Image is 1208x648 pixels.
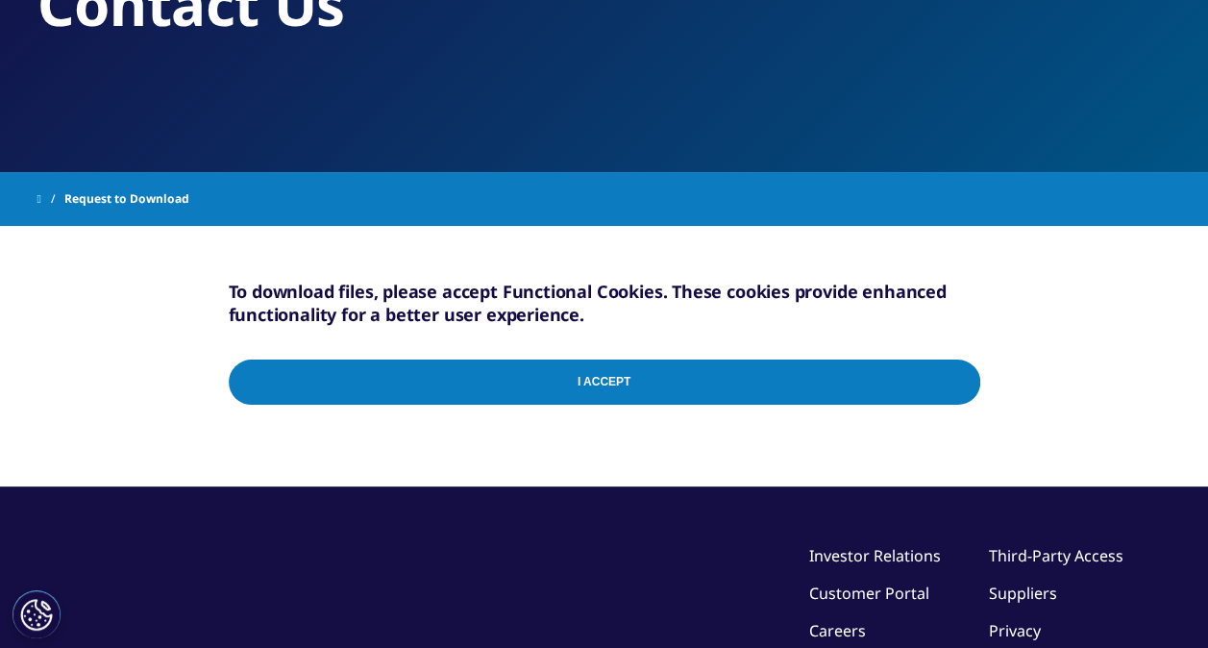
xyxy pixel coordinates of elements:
[809,545,941,566] a: Investor Relations
[229,360,980,405] input: I Accept
[809,583,929,604] a: Customer Portal
[64,182,189,216] span: Request to Download
[989,583,1057,604] a: Suppliers
[12,590,61,638] button: Cookie 設定
[989,545,1123,566] a: Third-Party Access
[809,620,866,641] a: Careers
[229,280,980,326] h5: To download files, please accept Functional Cookies. These cookies provide enhanced functionality...
[989,620,1041,641] a: Privacy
